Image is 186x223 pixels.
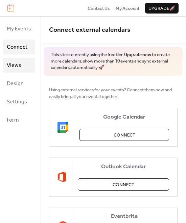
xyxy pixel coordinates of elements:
a: Connect [3,40,35,54]
span: Connect [7,42,27,53]
span: Settings [7,97,27,107]
a: Views [3,58,35,73]
span: Outlook Calendar [78,164,169,170]
img: outlook [57,172,67,182]
span: Google Calendar [79,114,169,121]
span: Connect [114,132,135,139]
button: Connect [78,178,169,191]
a: My Account [116,5,139,11]
span: Connect external calendars [49,24,130,36]
span: Form [7,115,19,126]
span: Connect [113,181,134,188]
span: Eventbrite [79,213,169,220]
a: Upgrade now [124,50,151,59]
span: This site is currently using the free tier. to create more calendars, show more than 10 events an... [51,52,176,71]
button: Connect [79,129,169,141]
span: Upgrade 🚀 [148,5,175,12]
img: logo [7,4,14,12]
a: Contact Us [88,5,110,11]
span: Views [7,60,21,71]
button: Upgrade🚀 [145,3,179,14]
span: My Account [116,5,139,12]
span: My Events [7,24,31,34]
span: Contact Us [88,5,110,12]
a: My Events [3,21,35,36]
a: Design [3,76,35,91]
span: Design [7,78,24,89]
span: Using external services for your events? Connect them now and easily bring all your events together. [49,86,178,100]
a: Settings [3,94,35,109]
a: Form [3,113,35,127]
img: google [57,122,68,133]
